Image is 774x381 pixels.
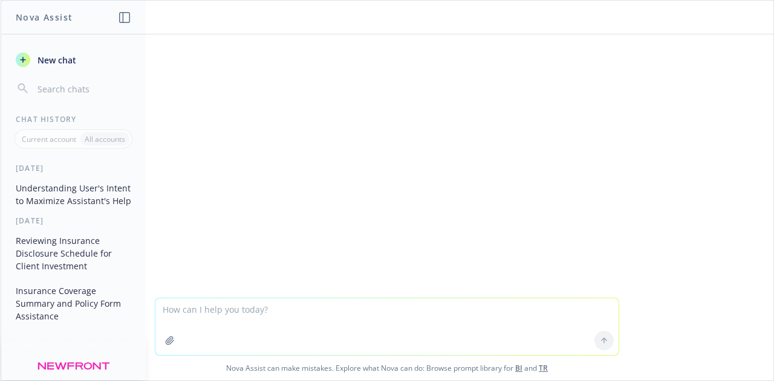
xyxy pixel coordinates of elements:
input: Search chats [35,80,131,97]
h1: Nova Assist [16,11,73,24]
span: New chat [35,54,76,66]
p: Current account [22,134,76,144]
div: [DATE] [1,216,146,226]
a: BI [515,363,522,373]
button: Insurance Coverage Summary and Policy Form Assistance [11,281,136,326]
p: All accounts [85,134,125,144]
div: Chat History [1,114,146,124]
button: Understanding User's Intent to Maximize Assistant's Help [11,178,136,211]
div: [DATE] [1,163,146,173]
span: Nova Assist can make mistakes. Explore what Nova can do: Browse prompt library for and [5,356,769,380]
a: TR [539,363,548,373]
button: Reviewing Insurance Disclosure Schedule for Client Investment [11,231,136,276]
button: New chat [11,49,136,71]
